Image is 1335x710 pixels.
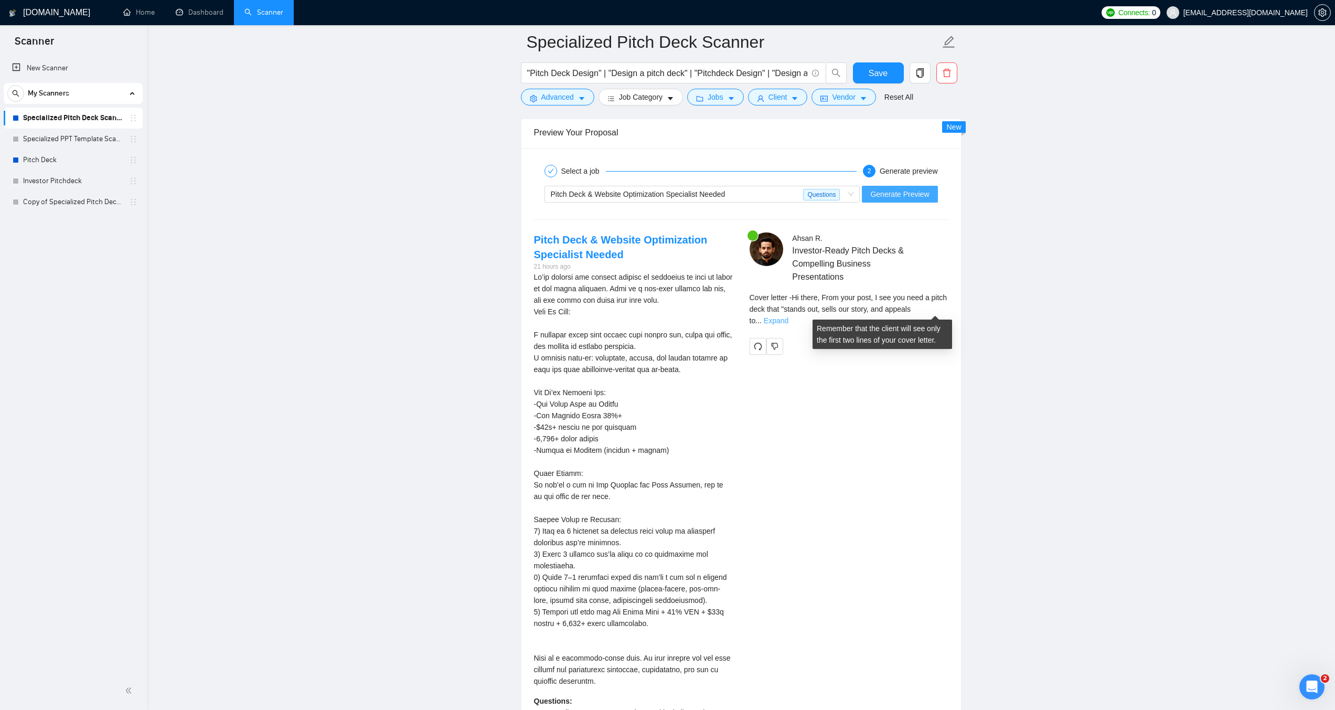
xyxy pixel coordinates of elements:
span: Scanner [6,34,62,56]
button: dislike [766,338,783,355]
button: userClientcaret-down [748,89,808,105]
div: Generate preview [880,165,938,177]
span: Advanced [541,91,574,103]
span: caret-down [728,94,735,102]
button: redo [750,338,766,355]
button: idcardVendorcaret-down [811,89,875,105]
button: Generate Preview [862,186,937,203]
span: check [548,168,554,174]
button: setting [1314,4,1331,21]
a: Specialized Pitch Deck Scanner [23,108,123,129]
span: dislike [771,342,778,351]
span: Cover letter - Hi there, From your post, I see you need a pitch deck that "stands out, sells our ... [750,293,947,325]
iframe: Intercom live chat [1299,674,1325,700]
span: ... [755,316,762,325]
span: Client [768,91,787,103]
span: holder [129,135,137,143]
span: Connects: [1118,7,1150,18]
span: setting [1315,8,1330,17]
span: search [826,68,846,78]
input: Scanner name... [527,29,940,55]
span: search [8,90,24,97]
span: My Scanners [28,83,69,104]
span: Vendor [832,91,855,103]
button: search [7,85,24,102]
span: caret-down [667,94,674,102]
span: New [946,123,961,131]
div: We’re looking for someone awesome at marketing to help us level up our brand presence. This is a ... [534,271,733,687]
span: Questions [803,189,840,200]
span: caret-down [860,94,867,102]
img: logo [9,5,16,22]
span: holder [129,177,137,185]
span: copy [910,68,930,78]
li: My Scanners [4,83,143,213]
img: upwork-logo.png [1106,8,1115,17]
a: Investor Pitchdeck [23,171,123,192]
a: New Scanner [12,58,134,79]
a: Copy of Specialized Pitch Deck Scanner [23,192,123,213]
span: double-left [125,685,135,696]
span: Save [869,67,888,80]
a: Pitch Deck & Website Optimization Specialist Needed [534,234,708,260]
div: Select a job [561,165,606,177]
span: holder [129,114,137,122]
span: info-circle [812,70,819,77]
span: idcard [820,94,828,102]
span: 0 [1152,7,1156,18]
span: Ahsan R . [792,234,823,242]
button: Save [853,62,904,83]
span: Generate Preview [870,188,929,200]
li: New Scanner [4,58,143,79]
span: Pitch Deck & Website Optimization Specialist Needed [551,190,725,198]
img: c1qbb724gnAwfyoOug-YWwyKQY4XLD-ZptXzA4XWcgDglhjfrovOt9a0i_zan4Jmn3 [750,232,783,266]
span: setting [530,94,537,102]
div: 21 hours ago [534,262,733,272]
a: Specialized PPT Template Scanner [23,129,123,150]
span: Job Category [619,91,663,103]
span: redo [750,342,766,351]
span: caret-down [578,94,585,102]
span: user [1169,9,1177,16]
a: Expand [764,316,788,325]
strong: Questions: [534,697,572,705]
span: 2 [868,167,871,175]
span: Jobs [708,91,723,103]
span: folder [696,94,703,102]
button: copy [910,62,931,83]
span: Investor-Ready Pitch Decks & Compelling Business Presentations [792,244,917,283]
button: barsJob Categorycaret-down [599,89,683,105]
span: delete [937,68,957,78]
span: holder [129,156,137,164]
div: Remember that the client will see only the first two lines of your cover letter. [750,292,948,326]
span: 2 [1321,674,1329,683]
a: setting [1314,8,1331,17]
button: search [826,62,847,83]
a: searchScanner [244,8,283,17]
span: user [757,94,764,102]
div: Preview Your Proposal [534,118,948,147]
span: holder [129,198,137,206]
a: Pitch Deck [23,150,123,171]
a: Reset All [884,91,913,103]
button: delete [936,62,957,83]
button: settingAdvancedcaret-down [521,89,594,105]
a: homeHome [123,8,155,17]
input: Search Freelance Jobs... [527,67,807,80]
span: caret-down [791,94,798,102]
button: folderJobscaret-down [687,89,744,105]
div: Remember that the client will see only the first two lines of your cover letter. [813,320,952,349]
a: dashboardDashboard [176,8,223,17]
span: edit [942,35,956,49]
span: bars [607,94,615,102]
